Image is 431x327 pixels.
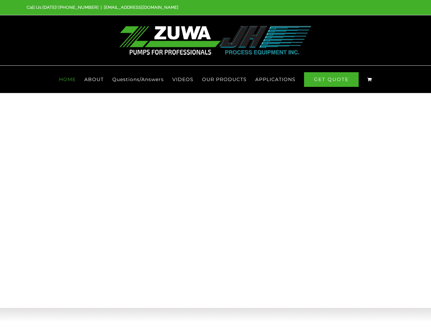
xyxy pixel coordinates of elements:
[104,5,178,10] a: [EMAIL_ADDRESS][DOMAIN_NAME]
[59,66,76,93] a: HOME
[255,66,296,93] a: APPLICATIONS
[304,66,359,93] a: GET QUOTE
[255,77,296,82] span: APPLICATIONS
[304,72,359,87] span: GET QUOTE
[367,66,372,93] a: View Cart
[27,5,99,10] span: Call Us [DATE]! [PHONE_NUMBER]
[27,66,404,93] nav: Main Menu
[172,66,193,93] a: VIDEOS
[202,66,247,93] a: OUR PRODUCTS
[119,26,312,55] img: Professional Drill Pump Pennsylvania - Drill Pump New York
[112,77,164,82] span: Questions/Answers
[112,66,164,93] a: Questions/Answers
[84,66,104,93] a: ABOUT
[172,77,193,82] span: VIDEOS
[202,77,247,82] span: OUR PRODUCTS
[59,77,76,82] span: HOME
[84,77,104,82] span: ABOUT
